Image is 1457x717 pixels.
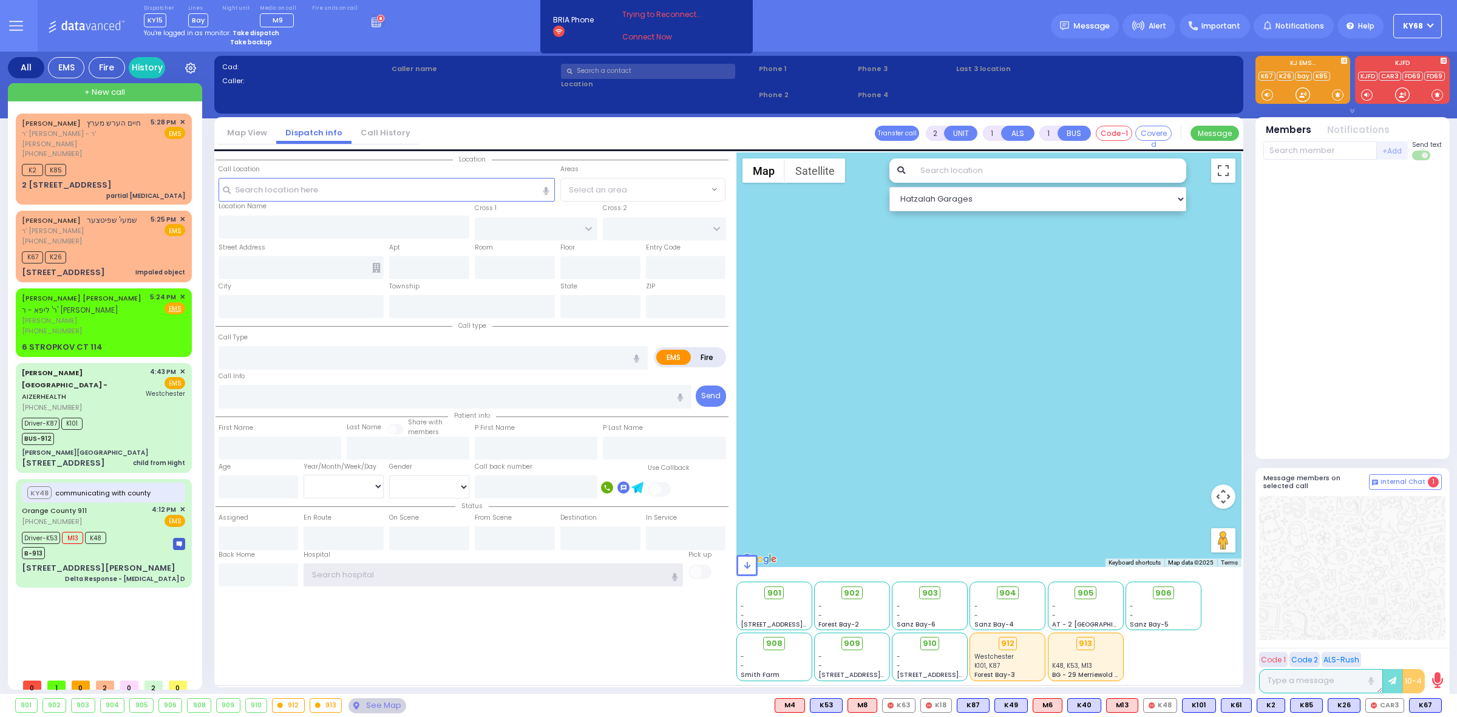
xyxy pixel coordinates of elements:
[1259,652,1288,667] button: Code 1
[222,5,250,12] label: Night unit
[561,64,735,79] input: Search a contact
[389,243,400,253] label: Apt
[1060,21,1069,30] img: message.svg
[22,179,112,191] div: 2 [STREET_ADDRESS]
[810,698,843,713] div: BLS
[72,681,90,690] span: 0
[920,698,952,713] div: K18
[165,224,185,236] span: EMS
[22,293,141,303] a: [PERSON_NAME] [PERSON_NAME]
[1295,72,1312,81] a: bay
[260,5,298,12] label: Medic on call
[818,652,822,661] span: -
[43,699,66,712] div: 902
[739,551,779,567] img: Google
[560,513,597,523] label: Destination
[22,118,81,128] a: [PERSON_NAME]
[888,702,894,709] img: red-radio-icon.svg
[1211,484,1235,509] button: Map camera controls
[897,620,936,629] span: Sanz Bay-6
[188,699,211,712] div: 908
[1143,698,1177,713] div: K48
[22,251,43,263] span: K67
[180,117,185,127] span: ✕
[897,670,1011,679] span: [STREET_ADDRESS][PERSON_NAME]
[741,661,744,670] span: -
[130,699,153,712] div: 905
[603,203,627,213] label: Cross 2
[1073,20,1110,32] span: Message
[1412,140,1442,149] span: Send text
[62,532,83,544] span: M13
[974,670,1015,679] span: Forest Bay-3
[219,372,245,381] label: Call Info
[273,699,304,712] div: 912
[1381,478,1425,486] span: Internal Chat
[273,15,283,25] span: M9
[561,79,755,89] label: Location
[999,637,1017,650] div: 912
[1067,698,1101,713] div: K40
[994,698,1028,713] div: K49
[276,127,352,138] a: Dispatch info
[1365,698,1404,713] div: CAR3
[1033,698,1062,713] div: ALS KJ
[1182,698,1216,713] div: K101
[1221,698,1252,713] div: BLS
[1328,698,1360,713] div: BLS
[1327,123,1390,137] button: Notifications
[23,681,41,690] span: 0
[27,486,52,499] button: KY48
[133,458,185,467] div: child from Hight
[22,305,118,315] span: ר' ליפא - ר' [PERSON_NAME]
[48,57,84,78] div: EMS
[739,551,779,567] a: Open this area in Google Maps (opens a new window)
[759,90,854,100] span: Phone 2
[1263,141,1377,160] input: Search member
[219,243,265,253] label: Street Address
[219,550,255,560] label: Back Home
[475,243,493,253] label: Room
[475,513,512,523] label: From Scene
[84,86,125,98] span: + New call
[775,698,805,713] div: M4
[818,602,822,611] span: -
[392,64,557,74] label: Caller name
[922,587,938,599] span: 903
[1403,21,1423,32] span: ky68
[1313,72,1330,81] a: K85
[22,368,107,390] span: [PERSON_NAME][GEOGRAPHIC_DATA] -
[22,316,146,326] span: [PERSON_NAME]
[741,652,744,661] span: -
[858,90,953,100] span: Phone 4
[560,282,577,291] label: State
[1130,620,1169,629] span: Sanz Bay-5
[1130,611,1133,620] span: -
[173,538,185,550] img: message-box.svg
[22,326,82,336] span: [PHONE_NUMBER]
[775,698,805,713] div: ALS
[22,341,103,353] div: 6 STROPKOV CT 114
[603,423,643,433] label: P Last Name
[389,282,419,291] label: Township
[304,462,384,472] div: Year/Month/Week/Day
[219,462,231,472] label: Age
[22,547,45,559] span: B-913
[22,418,59,430] span: Driver-K87
[912,158,1186,183] input: Search location
[688,550,712,560] label: Pick up
[180,292,185,302] span: ✕
[22,517,82,526] span: [PHONE_NUMBER]
[188,13,208,27] span: Bay
[1052,661,1092,670] span: K48, K53, M13
[8,57,44,78] div: All
[222,76,388,86] label: Caller:
[219,282,231,291] label: City
[1058,126,1091,141] button: BUS
[233,29,279,38] strong: Take dispatch
[22,267,105,279] div: [STREET_ADDRESS]
[169,304,182,313] u: EMS
[1033,698,1062,713] div: M6
[1266,123,1311,137] button: Members
[22,532,60,544] span: Driver-K53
